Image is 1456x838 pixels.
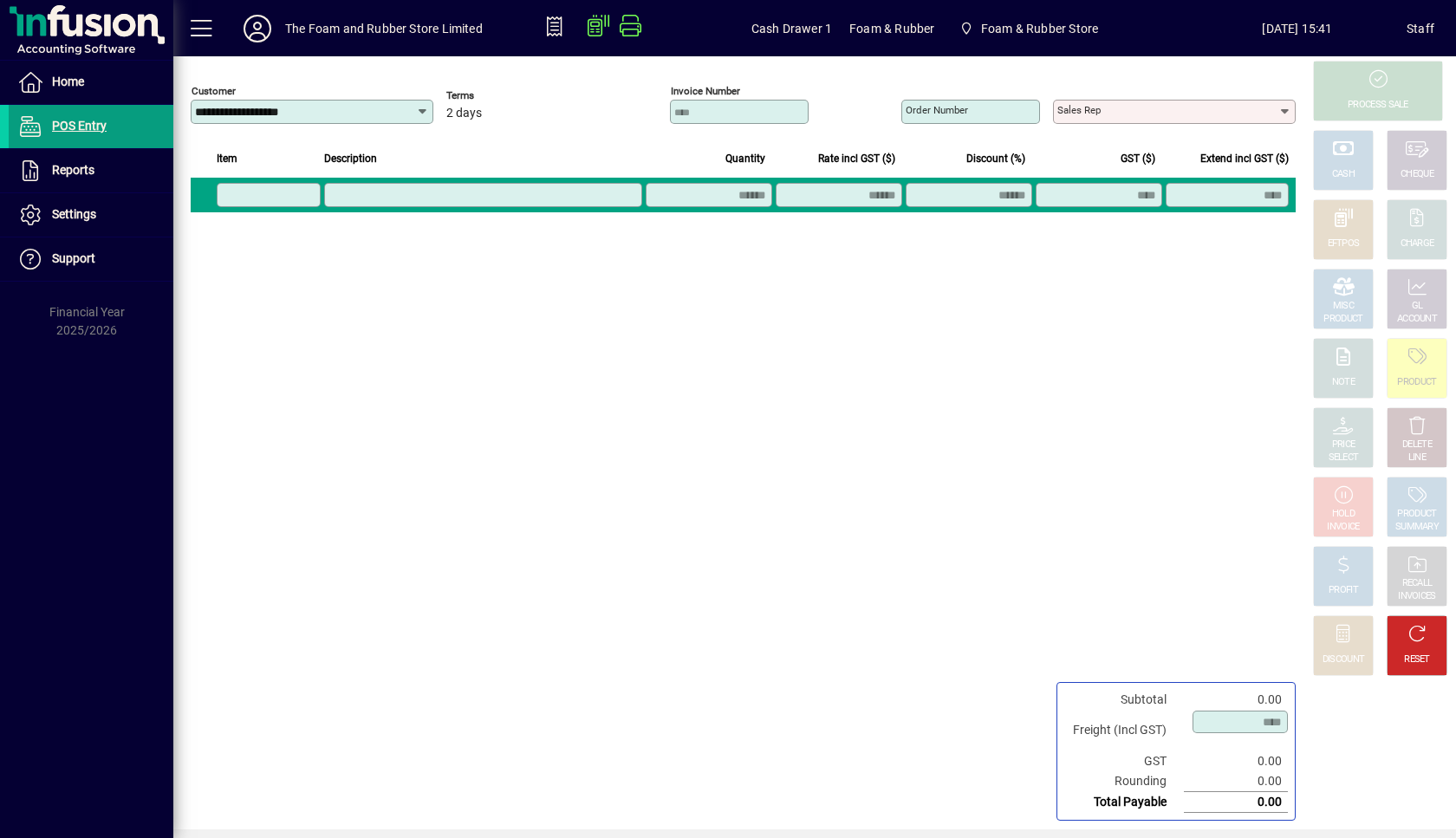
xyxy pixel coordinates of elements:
span: Foam & Rubber [849,15,934,42]
button: Profile [230,13,285,44]
div: PRICE [1332,438,1355,451]
td: Total Payable [1064,792,1184,813]
div: PROFIT [1329,584,1358,597]
a: Reports [9,149,173,192]
div: HOLD [1332,508,1355,521]
mat-label: Invoice number [671,85,740,97]
a: Settings [9,193,173,237]
div: PRODUCT [1397,376,1436,389]
span: Discount (%) [966,149,1025,168]
span: Foam & Rubber Store [952,13,1105,44]
td: 0.00 [1184,771,1288,792]
span: Rate incl GST ($) [818,149,895,168]
td: Rounding [1064,771,1184,792]
td: GST [1064,751,1184,771]
div: The Foam and Rubber Store Limited [285,15,483,42]
mat-label: Sales rep [1057,104,1101,116]
div: Staff [1407,15,1434,42]
span: POS Entry [52,119,107,133]
span: Description [324,149,377,168]
span: Support [52,251,95,265]
mat-label: Customer [192,85,236,97]
td: 0.00 [1184,751,1288,771]
div: GL [1412,300,1423,313]
div: EFTPOS [1328,237,1360,250]
div: MISC [1333,300,1354,313]
span: Quantity [725,149,765,168]
div: DELETE [1402,438,1432,451]
div: RESET [1404,653,1430,666]
div: DISCOUNT [1323,653,1364,666]
div: SELECT [1329,451,1359,464]
div: LINE [1408,451,1426,464]
span: Terms [446,90,550,101]
span: Item [217,149,237,168]
span: 2 days [446,107,482,120]
div: NOTE [1332,376,1355,389]
div: CHARGE [1401,237,1434,250]
div: CHEQUE [1401,168,1433,181]
td: Subtotal [1064,690,1184,710]
div: PRODUCT [1323,313,1362,326]
div: PROCESS SALE [1348,99,1408,112]
div: INVOICES [1398,590,1435,603]
span: [DATE] 15:41 [1188,15,1407,42]
div: PRODUCT [1397,508,1436,521]
span: GST ($) [1121,149,1155,168]
div: SUMMARY [1395,521,1439,534]
a: Support [9,237,173,281]
span: Settings [52,207,96,221]
span: Home [52,75,84,88]
div: INVOICE [1327,521,1359,534]
span: Reports [52,163,94,177]
a: Home [9,61,173,104]
mat-label: Order number [906,104,968,116]
span: Foam & Rubber Store [981,15,1098,42]
td: Freight (Incl GST) [1064,710,1184,751]
span: Cash Drawer 1 [751,15,832,42]
div: ACCOUNT [1397,313,1437,326]
td: 0.00 [1184,792,1288,813]
td: 0.00 [1184,690,1288,710]
div: RECALL [1402,577,1433,590]
span: Extend incl GST ($) [1200,149,1289,168]
div: CASH [1332,168,1355,181]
